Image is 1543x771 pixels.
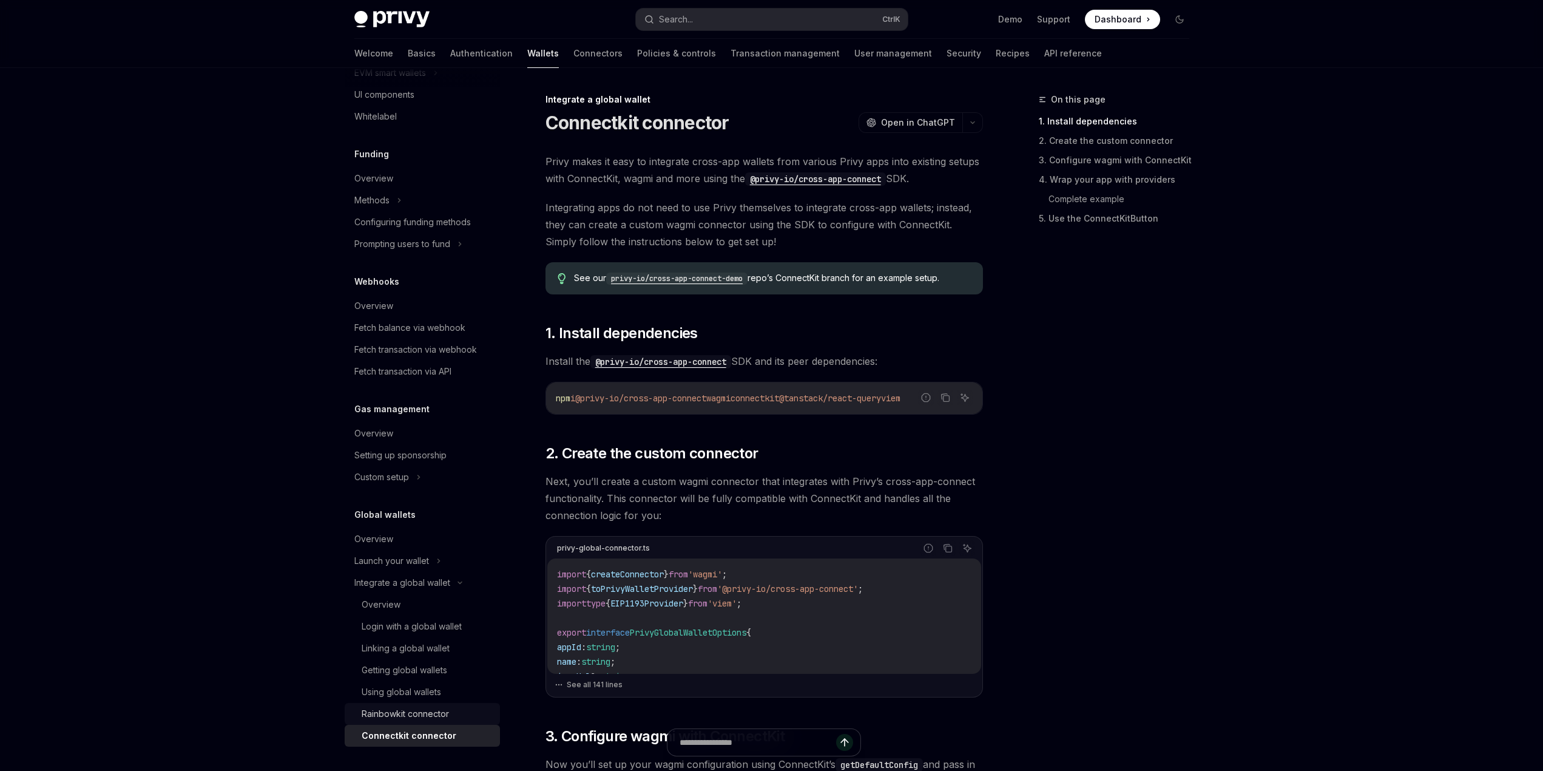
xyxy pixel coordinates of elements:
div: Getting global wallets [362,663,447,678]
a: Using global wallets [345,681,500,703]
div: Login with a global wallet [362,619,462,634]
span: ; [858,583,863,594]
span: 'wagmi' [688,569,722,580]
button: See all 141 lines [555,676,974,693]
a: 4. Wrap your app with providers [1039,170,1199,189]
div: Overview [362,597,400,612]
span: interface [586,627,630,638]
a: Security [947,39,981,68]
span: ; [610,656,615,667]
a: Getting global wallets [345,659,500,681]
a: Dashboard [1085,10,1160,29]
span: from [698,583,717,594]
span: } [664,569,669,580]
span: On this page [1051,92,1106,107]
div: Whitelabel [354,109,397,124]
button: Report incorrect code [920,540,936,556]
a: Whitelabel [345,106,500,127]
div: Overview [354,426,393,441]
a: Overview [345,423,500,444]
div: Overview [354,299,393,313]
span: Ctrl K [882,15,900,24]
div: Overview [354,532,393,546]
a: 1. Install dependencies [1039,112,1199,131]
div: Fetch transaction via API [354,364,451,379]
div: privy-global-connector.ts [557,540,650,556]
div: Integrate a global wallet [545,93,983,106]
span: Open in ChatGPT [881,117,955,129]
a: Support [1037,13,1070,25]
div: Integrate a global wallet [354,576,450,590]
div: Rainbowkit connector [362,707,449,721]
a: Transaction management [731,39,840,68]
a: Overview [345,594,500,616]
span: ; [722,569,727,580]
span: string [586,642,615,653]
code: privy-io/cross-app-connect-demo [606,273,748,285]
a: Overview [345,295,500,317]
span: from [669,569,688,580]
button: Toggle dark mode [1170,10,1189,29]
a: Login with a global wallet [345,616,500,637]
button: Search...CtrlK [636,8,908,30]
h5: Global wallets [354,508,416,522]
span: iconUrl [557,671,591,682]
svg: Tip [558,273,566,284]
span: connectkit [731,393,779,404]
a: Fetch balance via webhook [345,317,500,339]
span: 'viem' [707,598,737,609]
button: Report incorrect code [918,390,934,406]
a: Connectkit connector [345,725,500,747]
a: privy-io/cross-app-connect-demo [606,273,748,283]
a: 3. Configure wagmi with ConnectKit [1039,151,1199,170]
span: createConnector [591,569,664,580]
a: 2. Create the custom connector [1039,131,1199,151]
a: Rainbowkit connector [345,703,500,725]
span: toPrivyWalletProvider [591,583,693,594]
h5: Funding [354,147,389,161]
div: Fetch balance via webhook [354,321,465,335]
span: @tanstack/react-query [779,393,881,404]
a: Connectors [573,39,623,68]
span: Install the SDK and its peer dependencies: [545,353,983,370]
div: Configuring funding methods [354,215,471,229]
span: } [693,583,698,594]
span: string [581,656,610,667]
a: 5. Use the ConnectKitButton [1039,209,1199,228]
span: appId [557,642,581,653]
a: Complete example [1048,189,1199,209]
button: Ask AI [957,390,973,406]
span: : [581,642,586,653]
a: Recipes [996,39,1030,68]
code: @privy-io/cross-app-connect [590,355,731,369]
a: @privy-io/cross-app-connect [745,172,886,185]
div: Launch your wallet [354,554,429,568]
a: Overview [345,168,500,189]
h1: Connectkit connector [545,112,729,134]
span: string [601,671,630,682]
div: Using global wallets [362,685,441,699]
a: Setting up sponsorship [345,444,500,466]
span: : [576,656,581,667]
div: UI components [354,87,414,102]
div: Linking a global wallet [362,641,450,656]
span: '@privy-io/cross-app-connect' [717,583,858,594]
a: Welcome [354,39,393,68]
img: dark logo [354,11,430,28]
span: ?: [591,671,601,682]
a: User management [854,39,932,68]
div: Search... [659,12,693,27]
a: Demo [998,13,1022,25]
button: Send message [836,734,853,751]
a: Authentication [450,39,513,68]
span: 1. Install dependencies [545,324,698,343]
div: Connectkit connector [362,729,456,743]
div: Prompting users to fund [354,237,450,251]
button: Copy the contents from the code block [940,540,956,556]
span: import [557,598,586,609]
div: Fetch transaction via webhook [354,342,477,357]
a: Fetch transaction via webhook [345,339,500,361]
div: Overview [354,171,393,186]
a: Overview [345,528,500,550]
span: { [746,627,751,638]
